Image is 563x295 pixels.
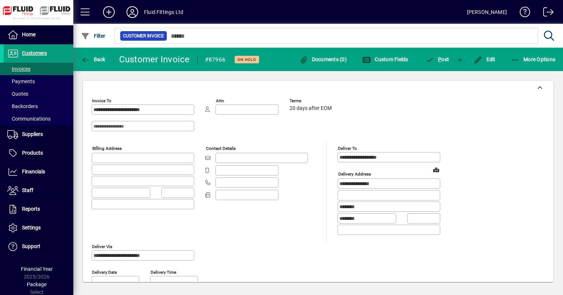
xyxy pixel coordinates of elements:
a: Support [4,237,73,256]
a: Invoices [4,63,73,75]
a: Settings [4,219,73,237]
a: Payments [4,75,73,88]
span: Quotes [7,91,28,97]
button: Post [422,53,453,66]
span: Reports [22,206,40,212]
div: [PERSON_NAME] [467,6,507,18]
span: Communications [7,116,51,122]
span: Terms [290,99,334,103]
a: View on map [430,164,442,176]
a: Suppliers [4,125,73,144]
mat-label: Deliver via [92,244,112,249]
mat-label: Invoice To [92,98,111,103]
button: Edit [472,53,497,66]
button: Profile [121,5,144,19]
div: #87966 [205,54,226,66]
a: Financials [4,163,73,181]
span: Filter [81,33,106,39]
a: Reports [4,200,73,218]
span: Support [22,243,40,249]
a: Home [4,26,73,44]
span: Custom Fields [362,56,408,62]
button: Documents (0) [297,53,349,66]
span: Edit [474,56,496,62]
span: More Options [511,56,556,62]
span: Home [22,32,36,37]
span: Customers [22,50,47,56]
a: Staff [4,181,73,200]
button: Back [79,53,107,66]
app-page-header-button: Back [73,53,114,66]
span: Products [22,150,43,156]
mat-label: Delivery date [92,269,117,274]
a: Communications [4,113,73,125]
a: Logout [538,1,554,25]
span: 20 days after EOM [290,106,332,111]
span: Backorders [7,103,38,109]
span: Back [81,56,106,62]
span: Suppliers [22,131,43,137]
span: Payments [7,78,35,84]
mat-label: Deliver To [338,146,357,151]
span: ost [426,56,449,62]
button: Filter [79,29,107,43]
a: Knowledge Base [514,1,530,25]
button: More Options [509,53,558,66]
span: Customer Invoice [123,32,164,40]
span: P [438,56,441,62]
span: Financial Year [21,266,53,272]
span: Package [27,281,47,287]
span: Staff [22,187,33,193]
span: Invoices [7,66,30,72]
a: Quotes [4,88,73,100]
mat-label: Attn [216,98,224,103]
span: Documents (0) [299,56,347,62]
span: Settings [22,225,41,231]
mat-label: Delivery time [151,269,176,274]
div: Fluid Fittings Ltd [144,6,183,18]
a: Backorders [4,100,73,113]
a: Products [4,144,73,162]
span: On hold [238,57,256,62]
span: Financials [22,169,45,174]
div: Customer Invoice [119,54,190,65]
button: Add [97,5,121,19]
button: Custom Fields [360,53,410,66]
